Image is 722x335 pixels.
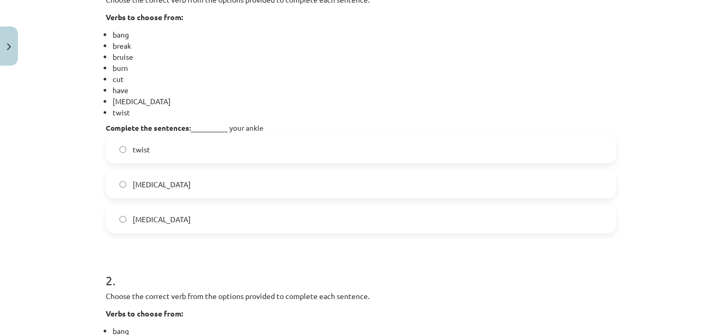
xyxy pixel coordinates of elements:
[113,74,616,85] li: cut
[119,216,126,223] input: [MEDICAL_DATA]
[106,309,183,318] strong: Verbs to choose from:
[106,291,616,302] p: Choose the correct verb from the options provided to complete each sentence.
[113,29,616,40] li: bang
[7,43,11,50] img: icon-close-lesson-0947bae3869378f0d4975bcd49f059093ad1ed9edebbc8119c70593378902aed.svg
[106,12,183,22] strong: Verbs to choose from:
[133,214,191,225] span: [MEDICAL_DATA]
[119,146,126,153] input: twist
[113,51,616,62] li: bruise
[133,179,191,190] span: [MEDICAL_DATA]
[113,85,616,96] li: have
[113,40,616,51] li: break
[113,96,616,107] li: [MEDICAL_DATA]
[119,181,126,188] input: [MEDICAL_DATA]
[106,123,191,132] strong: Complete the sentences:
[113,107,616,118] li: twist
[113,62,616,74] li: burn
[133,144,150,155] span: twist
[106,123,616,132] h4: __________ your ankle
[106,255,616,287] h1: 2 .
